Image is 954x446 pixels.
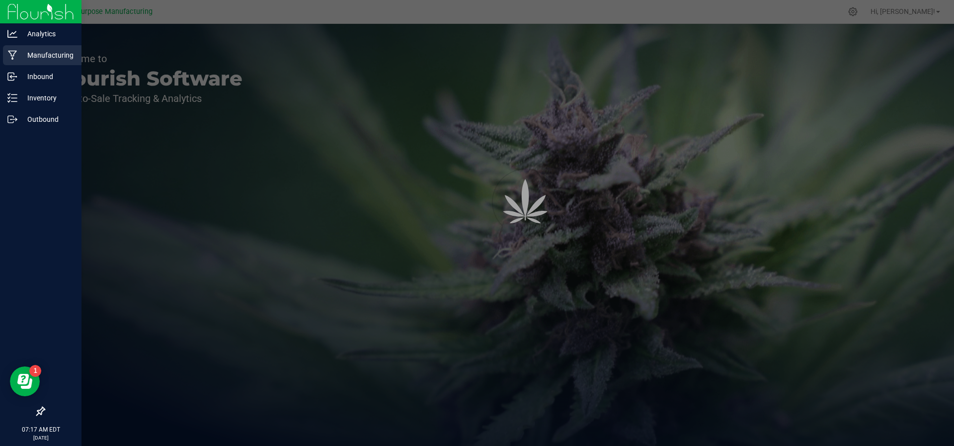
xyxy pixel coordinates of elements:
inline-svg: Manufacturing [7,50,17,60]
p: [DATE] [4,434,77,442]
p: Outbound [17,113,77,125]
iframe: Resource center unread badge [29,365,41,377]
p: 07:17 AM EDT [4,425,77,434]
inline-svg: Inventory [7,93,17,103]
inline-svg: Analytics [7,29,17,39]
inline-svg: Inbound [7,72,17,82]
p: Inventory [17,92,77,104]
p: Inbound [17,71,77,83]
p: Manufacturing [17,49,77,61]
inline-svg: Outbound [7,114,17,124]
p: Analytics [17,28,77,40]
iframe: Resource center [10,366,40,396]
